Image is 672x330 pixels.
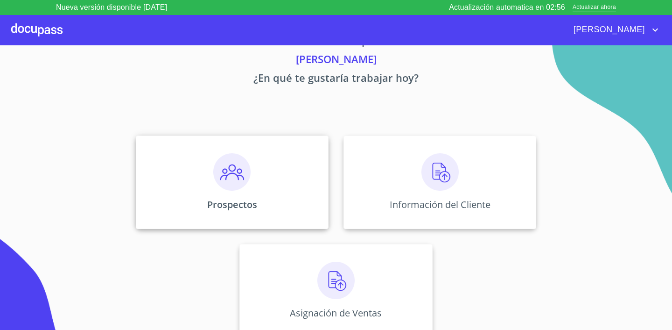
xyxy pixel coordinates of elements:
[290,307,382,319] p: Asignación de Ventas
[49,51,623,70] p: [PERSON_NAME]
[213,153,251,191] img: prospectos.png
[567,22,650,37] span: [PERSON_NAME]
[390,198,490,211] p: Información del Cliente
[449,2,565,13] p: Actualización automatica en 02:56
[207,198,257,211] p: Prospectos
[317,262,355,299] img: carga.png
[49,70,623,89] p: ¿En qué te gustaría trabajar hoy?
[56,2,167,13] p: Nueva versión disponible [DATE]
[567,22,661,37] button: account of current user
[421,153,459,191] img: carga.png
[573,3,616,13] span: Actualizar ahora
